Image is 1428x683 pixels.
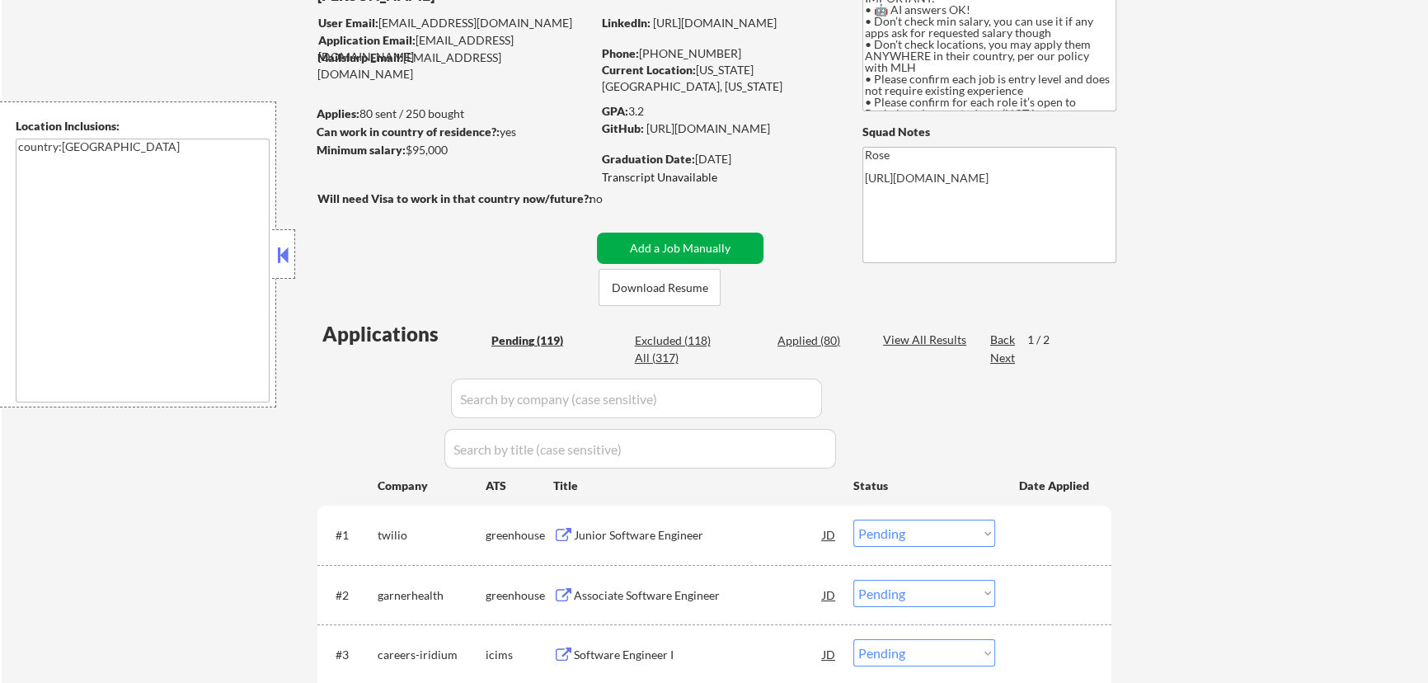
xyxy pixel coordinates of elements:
[318,16,378,30] strong: User Email:
[602,152,695,166] strong: Graduation Date:
[317,49,591,82] div: [EMAIL_ADDRESS][DOMAIN_NAME]
[634,350,716,366] div: All (317)
[574,647,823,663] div: Software Engineer I
[602,45,835,62] div: [PHONE_NUMBER]
[574,587,823,604] div: Associate Software Engineer
[653,16,777,30] a: [URL][DOMAIN_NAME]
[602,62,835,94] div: [US_STATE][GEOGRAPHIC_DATA], [US_STATE]
[821,520,838,549] div: JD
[1027,332,1065,348] div: 1 / 2
[318,32,591,64] div: [EMAIL_ADDRESS][DOMAIN_NAME]
[602,103,838,120] div: 3.2
[378,647,486,663] div: careers-iridium
[317,143,406,157] strong: Minimum salary:
[491,332,574,349] div: Pending (119)
[378,587,486,604] div: garnerhealth
[990,332,1017,348] div: Back
[602,121,644,135] strong: GitHub:
[599,269,721,306] button: Download Resume
[444,429,836,469] input: Search by title (case sensitive)
[597,233,763,264] button: Add a Job Manually
[1019,478,1092,494] div: Date Applied
[602,151,835,167] div: [DATE]
[317,124,586,140] div: yes
[590,191,636,207] div: no
[318,15,591,31] div: [EMAIL_ADDRESS][DOMAIN_NAME]
[322,324,486,344] div: Applications
[317,125,500,139] strong: Can work in country of residence?:
[451,379,822,418] input: Search by company (case sensitive)
[853,470,995,500] div: Status
[317,142,591,158] div: $95,000
[821,639,838,669] div: JD
[16,118,270,134] div: Location Inclusions:
[574,527,823,544] div: Junior Software Engineer
[602,63,696,77] strong: Current Location:
[486,647,553,663] div: icims
[486,587,553,604] div: greenhouse
[553,478,838,494] div: Title
[336,527,364,544] div: #1
[336,587,364,604] div: #2
[486,478,553,494] div: ATS
[602,104,628,118] strong: GPA:
[990,350,1017,366] div: Next
[602,46,639,60] strong: Phone:
[646,121,770,135] a: [URL][DOMAIN_NAME]
[821,580,838,610] div: JD
[336,647,364,663] div: #3
[317,191,592,205] strong: Will need Visa to work in that country now/future?:
[883,332,971,348] div: View All Results
[317,50,403,64] strong: Mailslurp Email:
[777,332,860,349] div: Applied (80)
[378,527,486,544] div: twilio
[602,16,651,30] strong: LinkedIn:
[318,33,416,47] strong: Application Email:
[862,124,1116,140] div: Squad Notes
[486,527,553,544] div: greenhouse
[634,332,716,349] div: Excluded (118)
[378,478,486,494] div: Company
[317,106,359,120] strong: Applies:
[317,106,591,122] div: 80 sent / 250 bought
